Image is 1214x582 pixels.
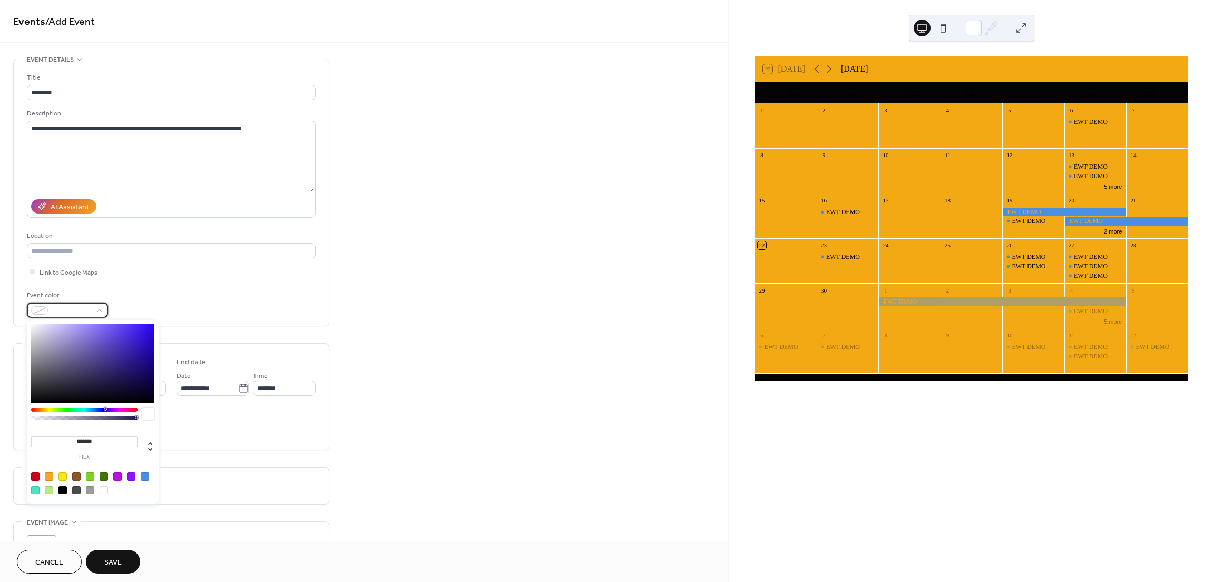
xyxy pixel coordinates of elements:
[45,472,53,481] div: #F5A623
[944,286,952,294] div: 2
[882,151,889,159] div: 10
[1129,151,1137,159] div: 14
[27,535,56,565] div: ;
[1074,253,1108,261] div: EWT DEMO
[1002,217,1064,226] div: EWT DEMO
[31,486,40,494] div: #50E3C2
[817,253,879,261] div: EWT DEMO
[758,106,766,114] div: 1
[1074,352,1108,361] div: EWT DEMO
[177,371,191,382] span: Date
[1064,118,1127,127] div: EWT DEMO
[820,286,828,294] div: 30
[1005,196,1013,204] div: 19
[27,517,68,528] span: Event image
[1129,331,1137,339] div: 12
[1064,352,1127,361] div: EWT DEMO
[100,472,108,481] div: #417505
[1074,118,1108,127] div: EWT DEMO
[1002,343,1064,352] div: EWT DEMO
[758,196,766,204] div: 15
[1135,343,1169,352] div: EWT DEMO
[820,241,828,249] div: 23
[27,108,314,119] div: Description
[817,343,879,352] div: EWT DEMO
[820,151,828,159] div: 9
[826,208,860,217] div: EWT DEMO
[1012,217,1045,226] div: EWT DEMO
[1064,217,1188,226] div: EWT DEMO
[1012,343,1045,352] div: EWT DEMO
[1064,343,1127,352] div: EWT DEMO
[758,331,766,339] div: 6
[253,371,268,382] span: Time
[1064,262,1127,271] div: EWT DEMO
[113,472,122,481] div: #BD10E0
[826,253,860,261] div: EWT DEMO
[755,343,817,352] div: EWT DEMO
[1100,226,1126,235] button: 2 more
[882,331,889,339] div: 8
[27,72,314,83] div: Title
[86,486,94,494] div: #9B9B9B
[1005,286,1013,294] div: 3
[72,472,81,481] div: #8B572A
[1002,262,1064,271] div: EWT DEMO
[817,208,879,217] div: EWT DEMO
[1068,196,1075,204] div: 20
[1064,162,1127,171] div: EWT DEMO
[1074,262,1108,271] div: EWT DEMO
[13,12,45,32] a: Events
[27,230,314,241] div: Location
[882,286,889,294] div: 1
[127,472,135,481] div: #9013FE
[1012,262,1045,271] div: EWT DEMO
[1005,331,1013,339] div: 10
[944,151,952,159] div: 11
[1100,181,1126,190] button: 5 more
[1129,286,1137,294] div: 5
[882,106,889,114] div: 3
[944,196,952,204] div: 18
[1068,331,1075,339] div: 11
[820,331,828,339] div: 7
[823,82,882,103] div: Tue
[58,486,67,494] div: #000000
[1064,172,1127,181] div: EWT DEMO
[1064,271,1127,280] div: EWT DEMO
[86,472,94,481] div: #7ED321
[27,290,106,301] div: Event color
[1005,106,1013,114] div: 5
[45,12,95,32] span: / Add Event
[1002,253,1064,261] div: EWT DEMO
[1005,241,1013,249] div: 26
[1074,307,1108,316] div: EWT DEMO
[1068,241,1075,249] div: 27
[1100,316,1126,325] button: 5 more
[1068,151,1075,159] div: 13
[1001,82,1061,103] div: Fri
[1068,106,1075,114] div: 6
[51,202,89,213] div: AI Assistant
[1012,253,1045,261] div: EWT DEMO
[758,286,766,294] div: 29
[1126,343,1188,352] div: EWT DEMO
[31,454,138,460] label: hex
[826,343,860,352] div: EWT DEMO
[100,486,108,494] div: #FFFFFF
[17,550,82,574] button: Cancel
[45,486,53,494] div: #B8E986
[1074,162,1108,171] div: EWT DEMO
[35,557,63,568] span: Cancel
[141,472,149,481] div: #4A90E2
[1074,271,1108,280] div: EWT DEMO
[882,82,942,103] div: Wed
[1120,82,1180,103] div: Sun
[58,472,67,481] div: #F8E71C
[878,297,1126,306] div: EWT DEMO
[1061,82,1120,103] div: Sat
[72,486,81,494] div: #4A4A4A
[1129,196,1137,204] div: 21
[86,550,140,574] button: Save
